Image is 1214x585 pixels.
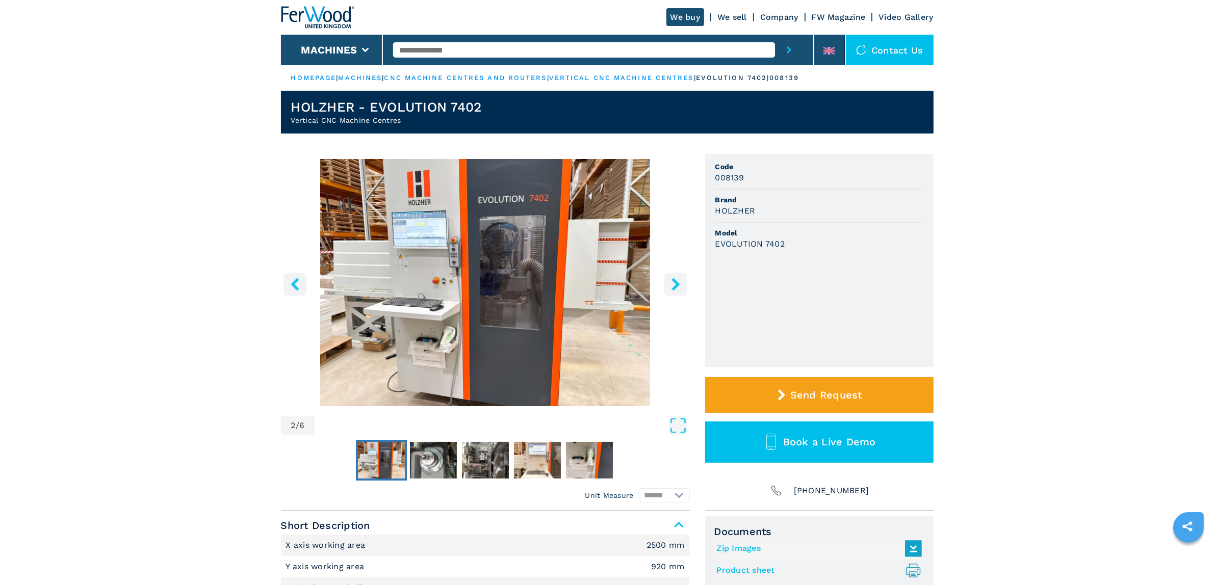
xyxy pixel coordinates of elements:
[775,35,803,65] button: submit-button
[717,540,917,557] a: Zip Images
[812,12,866,22] a: FW Magazine
[317,416,687,435] button: Open Fullscreen
[291,99,482,115] h1: HOLZHER - EVOLUTION 7402
[585,490,634,500] em: Unit Measure
[760,12,798,22] a: Company
[715,172,744,183] h3: 008139
[301,44,357,56] button: Machines
[382,74,384,82] span: |
[547,74,549,82] span: |
[291,421,296,430] span: 2
[460,440,511,481] button: Go to Slide 4
[564,440,615,481] button: Go to Slide 6
[384,74,547,82] a: cnc machine centres and routers
[410,442,457,478] img: 11aad2129e5ffa92041c21a792eee092
[715,162,923,172] span: Code
[647,541,685,549] em: 2500 mm
[715,205,756,217] h3: HOLZHER
[281,516,690,535] span: Short Description
[769,73,799,83] p: 008139
[566,442,613,478] img: 82068cebe20f01846c107966198b4069
[666,8,705,26] a: We buy
[549,74,694,82] a: vertical cnc machine centres
[291,115,482,125] h2: Vertical CNC Machine Centres
[356,440,407,481] button: Go to Slide 2
[281,6,354,29] img: Ferwood
[1175,514,1200,539] a: sharethis
[715,195,923,205] span: Brand
[281,159,690,406] div: Go to Slide 2
[715,228,923,238] span: Model
[694,74,696,82] span: |
[512,440,563,481] button: Go to Slide 5
[769,484,784,498] img: Phone
[281,159,690,406] img: Vertical CNC Machine Centres HOLZHER EVOLUTION 7402
[846,35,934,65] div: Contact us
[717,12,747,22] a: We sell
[514,442,561,478] img: 93af8a5368b5406bf2c28b8abca79556
[790,389,862,401] span: Send Request
[879,12,933,22] a: Video Gallery
[717,562,917,579] a: Product sheet
[696,73,770,83] p: evolution 7402 |
[283,273,306,296] button: left-button
[336,74,338,82] span: |
[281,440,690,481] nav: Thumbnail Navigation
[1171,539,1206,577] iframe: Chat
[783,436,876,448] span: Book a Live Demo
[299,421,304,430] span: 6
[715,238,785,250] h3: EVOLUTION 7402
[286,561,367,572] p: Y axis working area
[856,45,866,55] img: Contact us
[296,421,299,430] span: /
[462,442,509,478] img: 95044ffc7668aa4691a09ce696ea053e
[286,540,368,551] p: X axis working area
[651,563,685,571] em: 920 mm
[408,440,459,481] button: Go to Slide 3
[664,273,687,296] button: right-button
[705,377,934,413] button: Send Request
[339,74,382,82] a: machines
[705,421,934,463] button: Book a Live Demo
[291,74,337,82] a: HOMEPAGE
[358,442,405,478] img: fbaf6cb7d6ba7fc2ab2be56d31be1e49
[714,525,924,538] span: Documents
[794,484,869,498] span: [PHONE_NUMBER]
